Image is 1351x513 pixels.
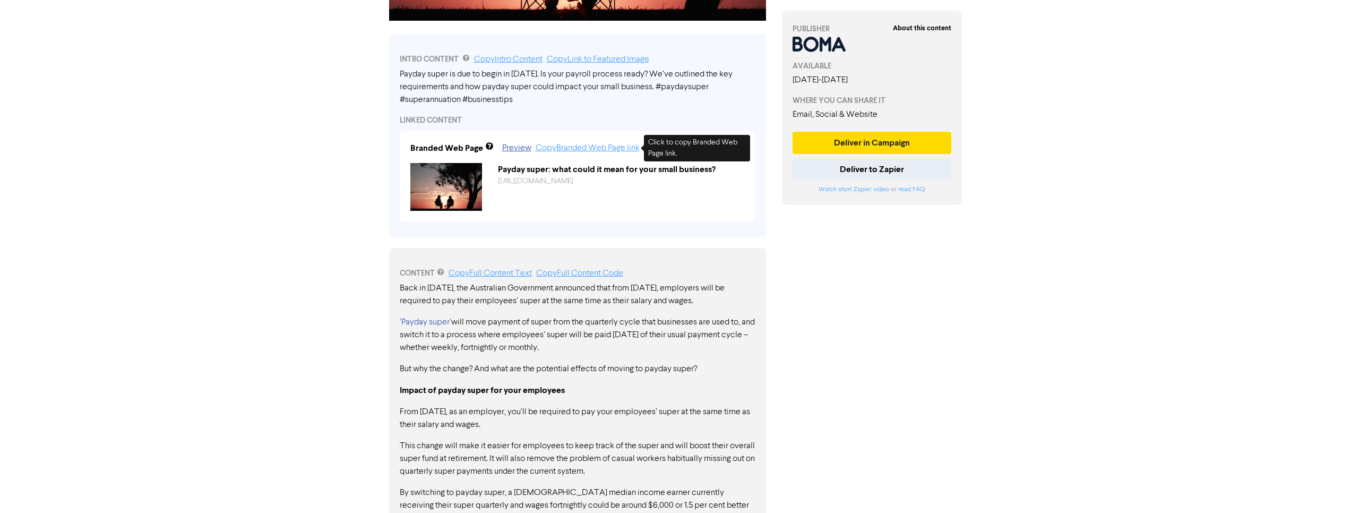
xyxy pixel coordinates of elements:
div: LINKED CONTENT [400,115,755,126]
div: or [793,185,952,194]
a: read FAQ [898,186,925,193]
p: will move payment of super from the quarterly cycle that businesses are used to, and switch it to... [400,316,755,354]
div: Email, Social & Website [793,108,952,121]
button: Deliver to Zapier [793,158,952,181]
a: Watch short Zapier video [819,186,889,193]
a: Copy Link to Featured Image [547,55,649,64]
strong: Impact of payday super for your employees [400,385,565,396]
iframe: Chat Widget [1298,462,1351,513]
a: Copy Intro Content [474,55,543,64]
button: Deliver in Campaign [793,132,952,154]
p: From [DATE], as an employer, you’ll be required to pay your employees’ super at the same time as ... [400,406,755,431]
p: But why the change? And what are the potential effects of moving to payday super? [400,363,755,375]
div: Payday super is due to begin in [DATE]. Is your payroll process ready? We’ve outlined the key req... [400,68,755,106]
div: Payday super: what could it mean for your small business? [490,163,753,176]
div: AVAILABLE [793,61,952,72]
a: ‘Payday super’ [400,318,451,327]
strong: About this content [893,24,951,32]
a: Preview [502,144,531,152]
div: CONTENT [400,267,755,280]
div: WHERE YOU CAN SHARE IT [793,95,952,106]
a: Copy Branded Web Page link [536,144,640,152]
a: Copy Full Content Code [536,269,623,278]
a: Copy Full Content Text [449,269,532,278]
a: [URL][DOMAIN_NAME] [498,177,573,185]
div: https://public2.bomamarketing.com/cp/30b2gB8luDoCkKTNdrtSL2?sa=NK8uoFw [490,176,753,187]
p: This change will make it easier for employees to keep track of the super and will boost their ove... [400,440,755,478]
div: PUBLISHER [793,23,952,35]
div: INTRO CONTENT [400,53,755,66]
div: Click to copy Branded Web Page link. [644,135,750,161]
p: Back in [DATE], the Australian Government announced that from [DATE], employers will be required ... [400,282,755,307]
div: Branded Web Page [410,142,483,155]
div: [DATE] - [DATE] [793,74,952,87]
